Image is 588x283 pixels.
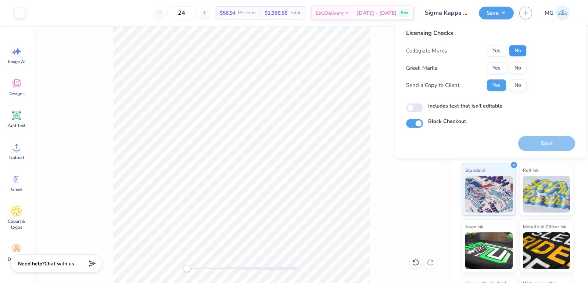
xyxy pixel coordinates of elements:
[541,6,573,20] a: MG
[509,45,527,57] button: No
[523,232,570,269] img: Metallic & Glitter Ink
[8,91,25,97] span: Designs
[406,64,437,72] div: Greek Marks
[523,166,538,174] span: Puff Ink
[44,260,75,267] span: Chat with us.
[465,166,485,174] span: Standard
[8,59,25,65] span: Image AI
[316,9,344,17] span: Est. Delivery
[509,79,527,91] button: No
[8,123,25,128] span: Add Text
[428,118,466,126] label: Block Checkout
[9,155,24,160] span: Upload
[401,10,408,15] span: Free
[18,260,44,267] strong: Need help?
[509,62,527,74] button: No
[487,79,506,91] button: Yes
[290,9,301,17] span: Total
[523,176,570,213] img: Puff Ink
[465,232,513,269] img: Neon Ink
[465,176,513,213] img: Standard
[11,186,22,192] span: Greek
[487,62,506,74] button: Yes
[428,102,502,110] label: Includes text that isn't editable
[183,265,190,272] div: Accessibility label
[220,9,236,17] span: $56.94
[406,47,447,55] div: Collegiate Marks
[406,81,459,90] div: Send a Copy to Client
[265,9,287,17] span: $1,366.56
[357,9,397,17] span: [DATE] - [DATE]
[4,218,29,230] span: Clipart & logos
[523,223,566,231] span: Metallic & Glitter Ink
[479,7,514,19] button: Save
[167,6,196,19] input: – –
[419,6,473,20] input: Untitled Design
[465,223,483,231] span: Neon Ink
[8,256,25,262] span: Decorate
[545,9,553,17] span: MG
[406,29,527,37] div: Licensing Checks
[238,9,256,17] span: Per Item
[555,6,570,20] img: Mary Grace
[487,45,506,57] button: Yes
